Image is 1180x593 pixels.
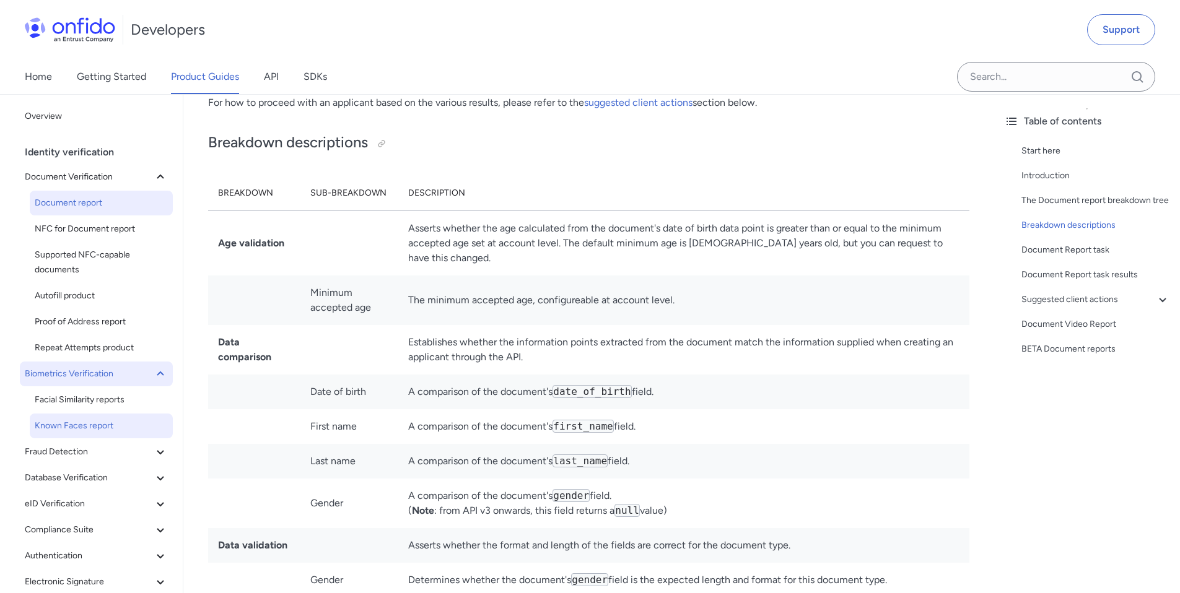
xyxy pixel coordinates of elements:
[30,413,173,438] a: Known Faces report
[30,335,173,360] a: Repeat Attempts product
[35,340,168,355] span: Repeat Attempts product
[398,409,969,444] td: A comparison of the document's field.
[398,176,969,211] th: Description
[208,132,969,154] h2: Breakdown descriptions
[398,210,969,275] td: Asserts whether the age calculated from the document's date of birth data point is greater than o...
[20,439,173,464] button: Fraud Detection
[571,573,608,586] code: gender
[1021,292,1170,307] a: Suggested client actions
[208,95,969,110] p: For how to proceed with an applicant based on the various results, please refer to the section be...
[25,59,52,94] a: Home
[20,543,173,568] button: Authentication
[25,522,153,537] span: Compliance Suite
[25,444,153,459] span: Fraud Detection
[553,489,590,502] code: gender
[584,97,693,108] a: suggested client actions
[1004,114,1170,129] div: Table of contents
[1021,342,1170,357] a: BETA Document reports
[25,109,168,124] span: Overview
[304,59,327,94] a: SDKs
[300,478,399,528] td: Gender
[300,275,399,325] td: Minimum accepted age
[35,222,168,236] span: NFC for Document report
[614,504,640,517] code: null
[398,444,969,478] td: A comparison of the document's field.
[957,62,1155,92] input: Onfido search input field
[300,409,399,444] td: First name
[25,470,153,485] span: Database Verification
[1021,144,1170,158] a: Start here
[20,104,173,129] a: Overview
[218,539,287,551] strong: Data validation
[30,387,173,412] a: Facial Similarity reports
[35,196,168,210] span: Document report
[77,59,146,94] a: Getting Started
[1021,218,1170,233] a: Breakdown descriptions
[553,454,608,467] code: last_name
[30,191,173,215] a: Document report
[20,165,173,189] button: Document Verification
[553,420,613,433] code: first_name
[25,496,153,511] span: eID Verification
[30,217,173,241] a: NFC for Document report
[1087,14,1155,45] a: Support
[398,478,969,528] td: A comparison of the document's field. ( : from API v3 onwards, this field returns a value)
[398,325,969,374] td: Establishes whether the information points extracted from the document match the information supp...
[131,20,205,40] h1: Developers
[208,176,300,211] th: Breakdown
[35,288,168,303] span: Autofill product
[300,176,399,211] th: Sub-breakdown
[20,361,173,386] button: Biometrics Verification
[20,491,173,516] button: eID Verification
[1021,168,1170,183] a: Introduction
[398,528,969,563] td: Asserts whether the format and length of the fields are correct for the document type.
[25,366,153,381] span: Biometrics Verification
[1021,243,1170,258] a: Document Report task
[1021,193,1170,208] a: The Document report breakdown tree
[30,309,173,334] a: Proof of Address report
[398,275,969,325] td: The minimum accepted age, configureable at account level.
[35,314,168,329] span: Proof of Address report
[218,336,271,363] strong: Data comparison
[30,243,173,282] a: Supported NFC-capable documents
[25,170,153,184] span: Document Verification
[553,385,631,398] code: date_of_birth
[412,504,434,516] strong: Note
[1021,317,1170,332] a: Document Video Report
[300,374,399,409] td: Date of birth
[20,517,173,542] button: Compliance Suite
[25,17,115,42] img: Onfido Logo
[35,392,168,407] span: Facial Similarity reports
[35,248,168,277] span: Supported NFC-capable documents
[25,548,153,563] span: Authentication
[35,418,168,433] span: Known Faces report
[171,59,239,94] a: Product Guides
[398,374,969,409] td: A comparison of the document's field.
[300,444,399,478] td: Last name
[20,465,173,490] button: Database Verification
[264,59,279,94] a: API
[25,140,178,165] div: Identity verification
[218,237,284,249] strong: Age validation
[30,284,173,308] a: Autofill product
[1021,267,1170,282] a: Document Report task results
[25,574,153,589] span: Electronic Signature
